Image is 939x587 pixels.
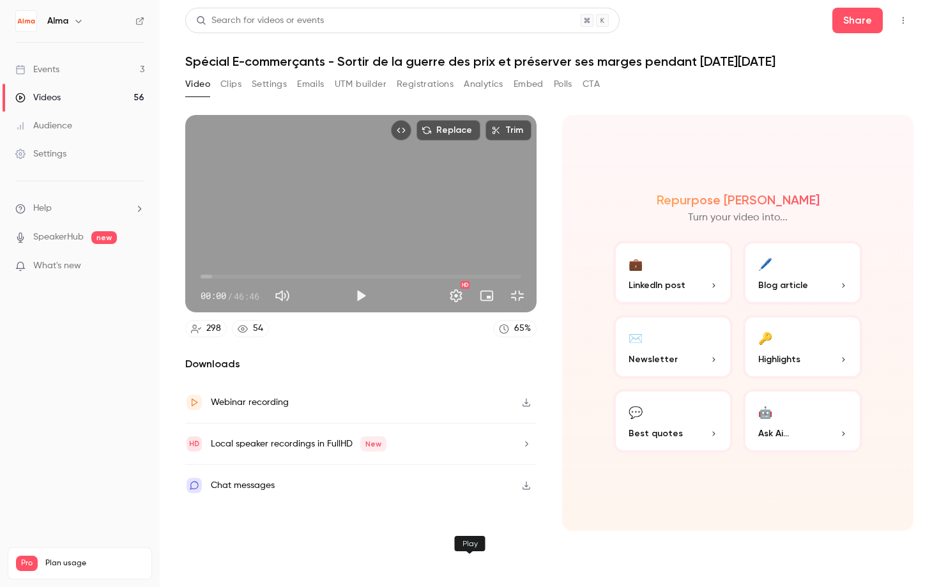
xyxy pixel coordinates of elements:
div: 💼 [629,254,643,273]
div: Events [15,63,59,76]
button: Embed video [391,120,411,141]
span: new [91,231,117,244]
div: Audience [15,119,72,132]
span: LinkedIn post [629,278,685,292]
button: Top Bar Actions [893,10,913,31]
button: Video [185,74,210,95]
a: 298 [185,320,227,337]
div: 54 [253,322,263,335]
div: Webinar recording [211,395,289,410]
button: Turn on miniplayer [474,283,500,309]
button: 🤖Ask Ai... [743,389,862,453]
span: 00:00 [201,289,226,303]
img: Alma [16,11,36,31]
button: Share [832,8,883,33]
div: 65 % [514,322,531,335]
button: 💬Best quotes [613,389,733,453]
div: 🖊️ [758,254,772,273]
button: Emails [297,74,324,95]
span: What's new [33,259,81,273]
div: ✉️ [629,328,643,347]
button: Exit full screen [505,283,530,309]
h2: Repurpose [PERSON_NAME] [657,192,820,208]
button: UTM builder [335,74,386,95]
span: 46:46 [234,289,259,303]
span: New [360,436,386,452]
div: 298 [206,322,221,335]
li: help-dropdown-opener [15,202,144,215]
button: 💼LinkedIn post [613,241,733,305]
button: CTA [583,74,600,95]
a: 54 [232,320,269,337]
div: 00:00 [201,289,259,303]
iframe: Noticeable Trigger [129,261,144,272]
h2: Downloads [185,356,537,372]
span: Newsletter [629,353,678,366]
button: Trim [485,120,531,141]
button: Registrations [397,74,454,95]
span: / [227,289,233,303]
span: Highlights [758,353,800,366]
div: 💬 [629,402,643,422]
div: Search for videos or events [196,14,324,27]
div: Local speaker recordings in FullHD [211,436,386,452]
button: Mute [270,283,295,309]
div: 🤖 [758,402,772,422]
div: 🔑 [758,328,772,347]
div: Chat messages [211,478,275,493]
div: Play [455,536,485,551]
button: 🔑Highlights [743,315,862,379]
button: ✉️Newsletter [613,315,733,379]
span: Ask Ai... [758,427,789,440]
div: Settings [15,148,66,160]
div: Videos [15,91,61,104]
a: 65% [493,320,537,337]
span: Best quotes [629,427,683,440]
p: Turn your video into... [688,210,788,225]
h6: Alma [47,15,68,27]
button: Clips [220,74,241,95]
button: Play [348,283,374,309]
button: 🖊️Blog article [743,241,862,305]
button: Analytics [464,74,503,95]
div: HD [461,281,469,289]
a: SpeakerHub [33,231,84,244]
span: Plan usage [45,558,144,568]
button: Settings [443,283,469,309]
button: Replace [416,120,480,141]
button: Polls [554,74,572,95]
span: Help [33,202,52,215]
span: Pro [16,556,38,571]
span: Blog article [758,278,808,292]
button: Embed [514,74,544,95]
h1: Spécial E-commerçants - Sortir de la guerre des prix et préserver ses marges pendant [DATE][DATE] [185,54,913,69]
button: Settings [252,74,287,95]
